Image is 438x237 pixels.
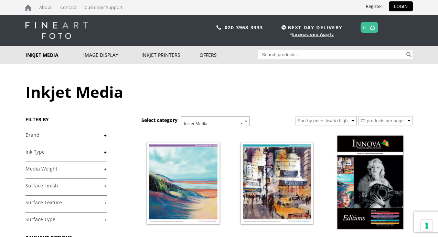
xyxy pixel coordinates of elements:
h3: Select category [141,117,178,123]
a: + [25,132,107,138]
img: Innova Editions Inkjet Fine Art Paper Sample Pack (6 Sheets) [329,131,412,235]
span: NEXT DAY DELIVERY [280,23,342,31]
a: Exceptions Apply [292,31,334,37]
a: Inkjet Media [25,46,84,64]
a: 0 [363,22,366,32]
h1: Inkjet Media [25,81,413,102]
h4: Media Weight [25,162,107,175]
img: logo-white.svg [25,22,88,39]
a: + [25,183,107,189]
a: Inkjet Printers [141,46,200,64]
a: + [25,149,107,155]
img: phone.svg [216,25,221,30]
img: Editions Fabriano Printmaking Rag 310gsm (IFA-107) [141,131,225,235]
h4: Brand [25,128,107,142]
h4: Surface Texture [25,195,107,209]
h4: Surface Type [25,212,107,226]
a: + [25,199,107,206]
button: Search [405,50,413,59]
select: Shop order [296,116,357,125]
img: basket.svg [370,25,375,30]
a: + [25,216,107,223]
span: Inkjet Media [181,116,250,126]
h4: Surface Finish [25,178,107,192]
img: Editions Fabriano Artistico Watercolour Rag 310gsm (IFA-108) [235,131,319,235]
a: Offers [200,46,258,64]
h4: Ink Type [25,145,107,158]
input: Search products… [258,50,405,59]
span: × [240,119,243,128]
button: Your consent preferences for tracking technologies [421,220,432,231]
span: Inkjet Media [181,117,249,131]
a: Register [361,1,387,11]
a: Image Display [83,46,141,64]
a: 020 3968 3333 [225,24,263,31]
a: + [25,166,107,172]
a: LOGIN [389,1,413,11]
img: time.svg [281,25,286,30]
h3: FILTER BY [25,116,107,123]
